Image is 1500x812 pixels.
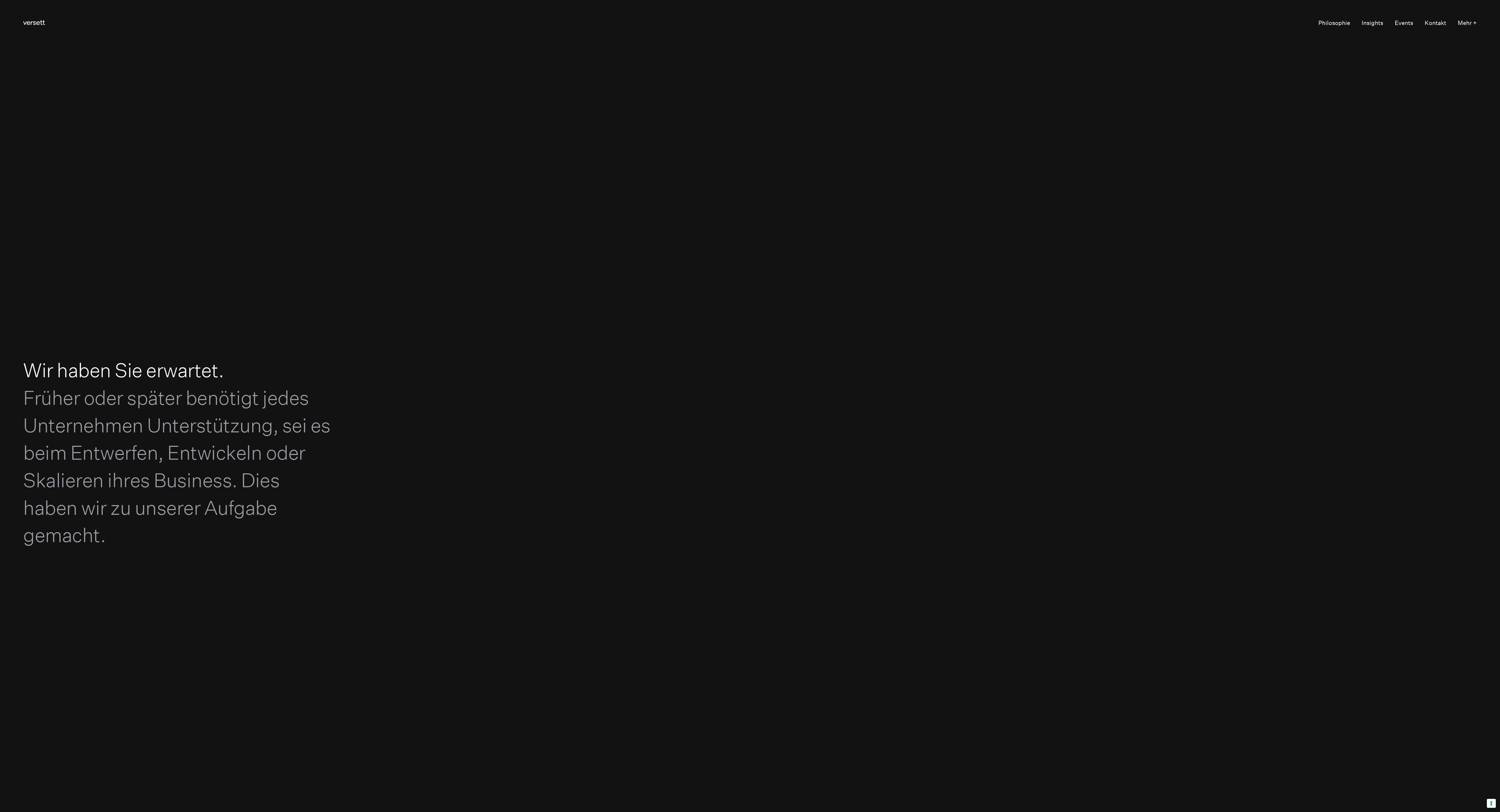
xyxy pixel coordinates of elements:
h1: Wir haben Sie erwartet. [23,356,337,549]
a: Kontakt [1425,18,1446,29]
a: Events [1395,18,1413,29]
button: Your consent preferences for tracking technologies [1487,799,1496,808]
span: Früher oder später benötigt jedes Unternehmen Unterstützung, sei es beim Entwerfen, Entwickeln od... [23,386,330,547]
a: Philosophie [1318,18,1350,29]
a: Insights [1362,18,1383,29]
button: Mehr + [1458,18,1477,29]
